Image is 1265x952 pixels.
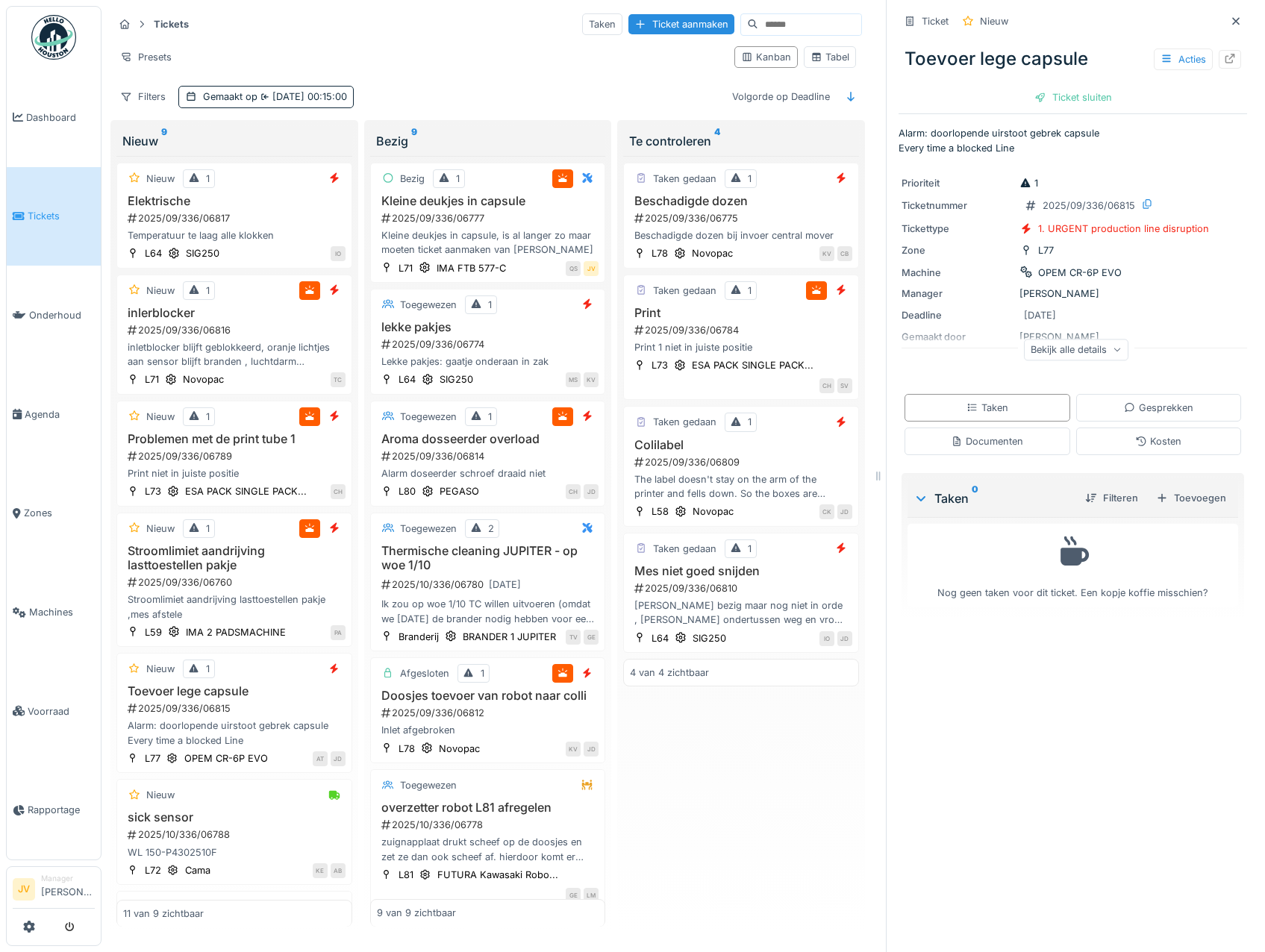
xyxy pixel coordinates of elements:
[161,132,167,150] sup: 9
[1024,308,1056,322] div: [DATE]
[633,211,852,225] div: 2025/09/336/06775
[400,410,457,424] div: Toegewezen
[183,372,224,386] div: Novopac
[584,261,599,276] div: JV
[922,14,949,28] div: Ticket
[377,906,456,920] div: 9 van 9 zichtbaar
[123,592,346,621] div: Stroomlimiet aandrijving lasttoestellen pakje ,mes afstele
[566,630,581,645] div: TV
[628,14,734,34] div: Ticket aanmaken
[146,284,175,298] div: Nieuw
[1028,87,1118,107] div: Ticket sluiten
[1079,488,1144,508] div: Filteren
[1154,48,1213,70] div: Acties
[399,630,439,644] div: Branderij
[692,246,733,260] div: Novopac
[377,320,599,334] h3: lekke pakjes
[126,827,346,842] div: 2025/10/336/06788
[913,489,1073,507] div: Taken
[206,662,210,676] div: 1
[377,597,599,625] div: Ik zou op woe 1/10 TC willen uitvoeren (omdat we [DATE] de brander nodig hebben voor een test van...
[146,172,175,186] div: Nieuw
[377,835,599,863] div: zuignapplaat drukt scheef op de doosjes en zet ze dan ook scheef af. hierdoor komt er een groot m...
[902,222,1013,236] div: Tickettype
[630,340,852,354] div: Print 1 niet in juiste positie
[810,50,849,64] div: Tabel
[184,751,268,765] div: OPEM CR-6P EVO
[24,506,95,520] span: Zones
[206,522,210,536] div: 1
[25,407,95,422] span: Agenda
[377,432,599,446] h3: Aroma dosseerder overload
[13,878,35,901] li: JV
[123,845,346,859] div: WL 150-P4302510F
[380,337,599,351] div: 2025/09/336/06774
[899,40,1247,78] div: Toevoer lege capsule
[123,684,346,698] h3: Toevoer lege capsule
[400,172,425,186] div: Bezig
[126,211,346,225] div: 2025/09/336/06817
[566,261,581,276] div: QS
[652,358,668,372] div: L73
[566,888,581,903] div: GE
[653,415,716,429] div: Taken gedaan
[7,365,101,464] a: Agenda
[437,261,506,275] div: IMA FTB 577-C
[1019,176,1038,190] div: 1
[972,489,978,507] sup: 0
[400,666,449,680] div: Afgesloten
[126,323,346,337] div: 2025/09/336/06816
[837,504,852,519] div: JD
[630,472,852,501] div: The label doesn't stay on the arm of the printer and fells down. So the boxes are passing without...
[630,228,852,242] div: Beschadigde dozen bij invoer central mover
[186,246,219,260] div: SIG250
[145,863,161,877] div: L72
[630,666,709,680] div: 4 van 4 zichtbaar
[652,504,669,519] div: L58
[1135,434,1181,448] div: Kosten
[126,575,346,589] div: 2025/09/336/06760
[113,86,172,107] div: Filters
[29,308,95,322] span: Onderhoud
[652,631,669,645] div: L64
[331,751,346,766] div: JD
[185,863,210,877] div: Cama
[693,631,726,645] div: SIG250
[26,110,95,125] span: Dashboard
[1024,339,1128,360] div: Bekijk alle details
[313,751,328,766] div: AT
[748,542,752,556] div: 1
[629,132,853,150] div: Te controleren
[377,689,599,703] h3: Doosjes toevoer van robot naar colli
[584,372,599,387] div: KV
[377,544,599,572] h3: Thermische cleaning JUPITER - op woe 1/10
[633,581,852,595] div: 2025/09/336/06810
[725,86,837,107] div: Volgorde op Deadline
[1043,198,1135,213] div: 2025/09/336/06815
[584,742,599,757] div: JD
[630,438,852,452] h3: Colilabel
[377,228,599,257] div: Kleine deukjes in capsule, is al langer zo maar moeten ticket aanmaken van [PERSON_NAME]
[399,484,416,498] div: L80
[123,544,346,572] h3: Stroomlimiet aandrijving lasttoestellen pakje
[748,415,752,429] div: 1
[145,372,159,386] div: L71
[313,863,328,878] div: KE
[123,340,346,369] div: inletblocker blijft geblokkeerd, oranje lichtjes aan sensor blijft branden , luchtdarm losgemaakt...
[966,401,1008,415] div: Taken
[206,172,210,186] div: 1
[380,818,599,832] div: 2025/10/336/06778
[837,246,852,261] div: CB
[145,625,162,639] div: L59
[488,410,492,424] div: 1
[400,522,457,536] div: Toegewezen
[748,284,752,298] div: 1
[380,706,599,720] div: 2025/09/336/06812
[837,378,852,393] div: SV
[123,432,346,446] h3: Problemen met de print tube 1
[741,50,791,64] div: Kanban
[902,198,1013,213] div: Ticketnummer
[31,15,76,60] img: Badge_color-CXgf-gQk.svg
[206,410,210,424] div: 1
[837,631,852,646] div: JD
